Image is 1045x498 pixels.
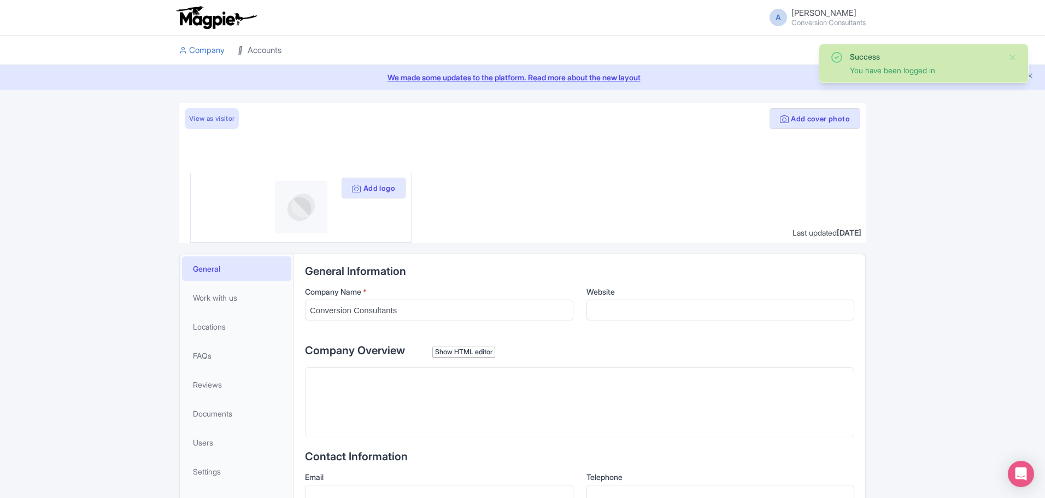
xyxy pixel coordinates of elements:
a: Documents [182,401,291,426]
a: FAQs [182,343,291,368]
h2: General Information [305,265,854,277]
span: [DATE] [837,228,861,237]
div: Keywords by Traffic [121,65,184,72]
a: Users [182,430,291,455]
img: tab_keywords_by_traffic_grey.svg [109,63,118,72]
a: Reviews [182,372,291,397]
span: Reviews [193,379,222,390]
span: FAQs [193,350,212,361]
a: We made some updates to the platform. Read more about the new layout [7,72,1038,83]
span: Company Name [305,287,361,296]
div: You have been logged in [850,65,1000,76]
h2: Contact Information [305,450,854,462]
a: Locations [182,314,291,339]
img: tab_domain_overview_orange.svg [30,63,38,72]
span: Documents [193,408,232,419]
a: Accounts [238,36,281,66]
img: logo_orange.svg [17,17,26,26]
img: logo-ab69f6fb50320c5b225c76a69d11143b.png [174,5,259,30]
span: Website [586,287,615,296]
span: Locations [193,321,226,332]
img: profile-logo-d1a8e230fb1b8f12adc913e4f4d7365c.png [275,181,327,233]
a: Settings [182,459,291,484]
span: Settings [193,466,221,477]
div: Show HTML editor [432,347,495,358]
img: website_grey.svg [17,28,26,37]
button: Add cover photo [770,108,860,129]
div: Last updated [792,227,861,238]
div: Open Intercom Messenger [1008,461,1034,487]
small: Conversion Consultants [791,19,866,26]
button: Close announcement [1026,71,1034,83]
span: Company Overview [305,344,405,357]
span: Telephone [586,472,623,482]
a: Work with us [182,285,291,310]
a: Company [179,36,225,66]
span: Users [193,437,213,448]
a: General [182,256,291,281]
span: Work with us [193,292,237,303]
span: A [770,9,787,26]
a: A [PERSON_NAME] Conversion Consultants [763,9,866,26]
span: General [193,263,220,274]
div: Domain: [DOMAIN_NAME] [28,28,120,37]
div: v 4.0.25 [31,17,54,26]
button: Add logo [342,178,406,198]
button: Close [1008,51,1017,64]
div: Domain Overview [42,65,98,72]
a: View as visitor [185,108,239,129]
span: [PERSON_NAME] [791,8,856,18]
span: Email [305,472,324,482]
div: Success [850,51,1000,62]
